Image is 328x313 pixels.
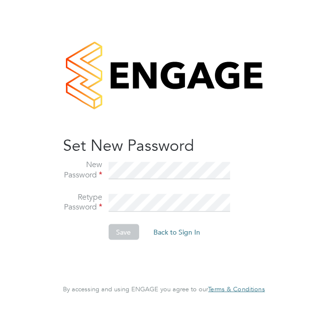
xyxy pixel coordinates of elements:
button: Back to Sign In [146,224,208,240]
span: Terms & Conditions [208,285,265,293]
span: By accessing and using ENGAGE you agree to our [63,285,265,293]
button: Save [108,224,139,240]
a: Terms & Conditions [208,285,265,293]
h2: Set New Password [63,135,255,156]
label: New Password [63,160,102,180]
label: Retype Password [63,192,102,212]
